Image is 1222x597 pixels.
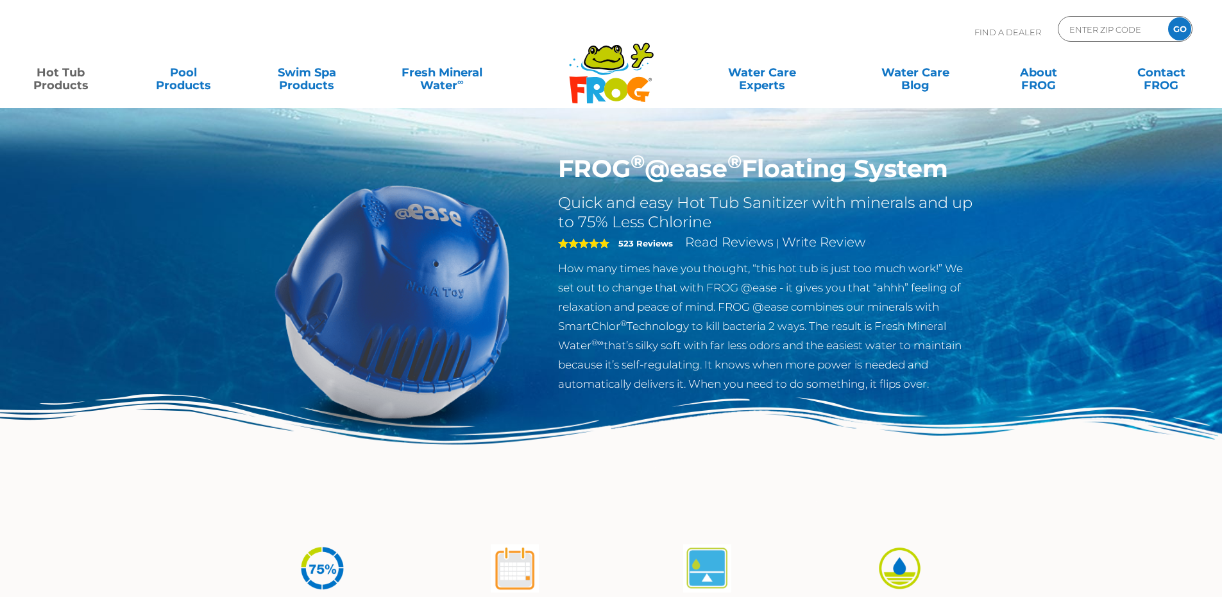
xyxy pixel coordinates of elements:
img: icon-atease-easy-on [876,544,924,593]
strong: 523 Reviews [618,238,673,248]
sup: ® [727,150,742,173]
a: Water CareBlog [867,60,963,85]
sup: ® [620,318,627,328]
a: ContactFROG [1114,60,1209,85]
span: 5 [558,238,609,248]
a: Write Review [782,234,865,250]
a: Read Reviews [685,234,774,250]
img: atease-icon-self-regulates [683,544,731,593]
a: AboutFROG [990,60,1086,85]
a: Water CareExperts [684,60,840,85]
sup: ∞ [457,76,464,87]
a: Fresh MineralWater∞ [382,60,502,85]
img: hot-tub-product-atease-system.png [246,154,539,448]
sup: ®∞ [591,338,604,347]
a: PoolProducts [136,60,232,85]
img: atease-icon-shock-once [491,544,539,593]
a: Swim SpaProducts [259,60,355,85]
span: | [776,237,779,249]
p: Find A Dealer [974,16,1041,48]
h2: Quick and easy Hot Tub Sanitizer with minerals and up to 75% Less Chlorine [558,193,977,232]
img: icon-atease-75percent-less [298,544,346,593]
p: How many times have you thought, “this hot tub is just too much work!” We set out to change that ... [558,259,977,394]
img: Frog Products Logo [562,26,661,104]
sup: ® [631,150,645,173]
a: Hot TubProducts [13,60,108,85]
input: GO [1168,17,1191,40]
h1: FROG @ease Floating System [558,154,977,184]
